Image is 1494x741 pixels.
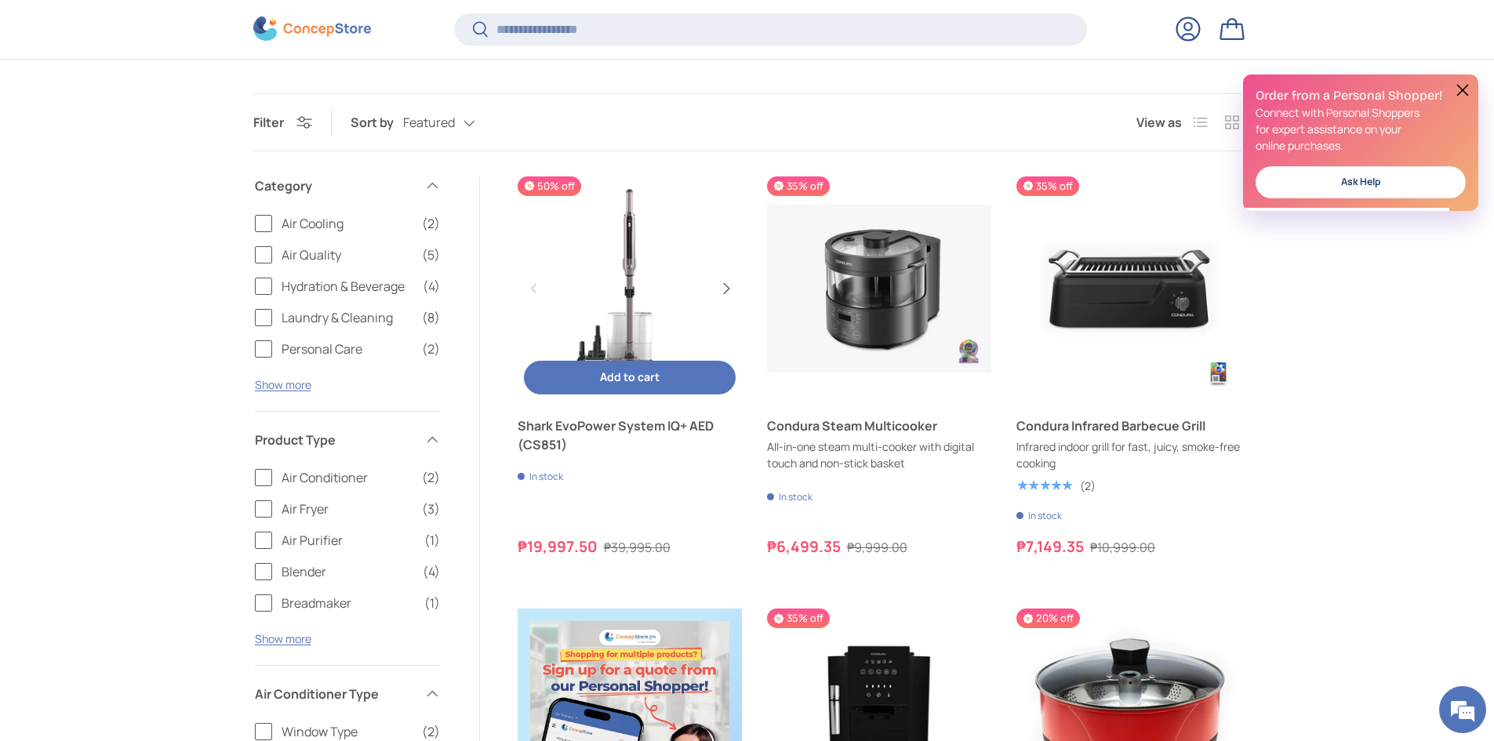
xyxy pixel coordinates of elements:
[351,113,403,132] label: Sort by
[282,277,413,296] span: Hydration & Beverage
[767,416,991,435] a: Condura Steam Multicooker
[282,340,413,358] span: Personal Care
[253,114,312,131] button: Filter
[255,631,311,646] button: Show more
[282,531,415,550] span: Air Purifier
[255,412,440,468] summary: Product Type
[403,115,455,130] span: Featured
[255,377,311,392] button: Show more
[1136,113,1182,132] span: View as
[255,666,440,722] summary: Air Conditioner Type
[423,277,440,296] span: (4)
[422,340,440,358] span: (2)
[255,158,440,214] summary: Category
[518,176,581,196] span: 50% off
[1016,608,1080,628] span: 20% off
[253,114,284,131] span: Filter
[282,562,413,581] span: Blender
[403,109,507,136] button: Featured
[424,594,440,612] span: (1)
[423,562,440,581] span: (4)
[282,499,413,518] span: Air Fryer
[1016,176,1241,401] a: Condura Infrared Barbecue Grill
[1256,87,1466,104] h2: Order from a Personal Shopper!
[1256,166,1466,198] a: Ask Help
[282,722,413,741] span: Window Type
[282,468,413,487] span: Air Conditioner
[422,499,440,518] span: (3)
[422,468,440,487] span: (2)
[518,176,742,401] a: Shark EvoPower System IQ+ AED (CS851)
[282,308,413,327] span: Laundry & Cleaning
[282,594,415,612] span: Breadmaker
[767,608,830,628] span: 35% off
[422,722,440,741] span: (2)
[255,685,415,703] span: Air Conditioner Type
[253,17,371,42] img: ConcepStore
[422,245,440,264] span: (5)
[422,308,440,327] span: (8)
[1256,104,1466,154] p: Connect with Personal Shoppers for expert assistance on your online purchases.
[767,176,830,196] span: 35% off
[255,430,415,449] span: Product Type
[422,214,440,233] span: (2)
[1016,176,1079,196] span: 35% off
[1016,416,1241,435] a: Condura Infrared Barbecue Grill
[424,531,440,550] span: (1)
[282,214,413,233] span: Air Cooling
[255,176,415,195] span: Category
[282,245,413,264] span: Air Quality
[524,361,736,394] button: Add to cart
[518,416,742,454] a: Shark EvoPower System IQ+ AED (CS851)
[767,176,991,401] a: Condura Steam Multicooker
[600,369,660,384] span: Add to cart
